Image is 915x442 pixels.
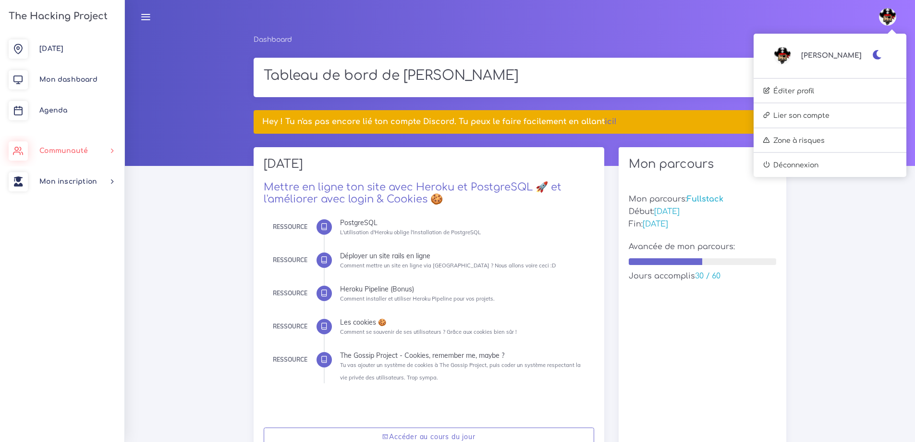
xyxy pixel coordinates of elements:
h1: Tableau de bord de [PERSON_NAME] [264,68,777,84]
div: Ressource [273,321,307,332]
div: PostgreSQL [340,219,587,226]
div: Ressource [273,288,307,299]
span: Communauté [39,147,88,154]
span: Fullstack [687,195,723,203]
small: Tu vas ajouter un système de cookies à The Gossip Project, puis coder un système respectant la vi... [340,362,581,380]
small: L'utilisation d'Heroku oblige l'installation de PostgreSQL [340,229,481,236]
span: [DATE] [643,220,668,228]
a: Mettre en ligne ton site avec Heroku et PostgreSQL 🚀 et l'améliorer avec login & Cookies 🍪 [264,181,561,205]
div: Ressource [273,222,307,232]
h5: Jours accomplis [629,272,777,281]
h5: Début: [629,207,777,216]
a: Dashboard [254,36,292,43]
h2: [DATE] [264,157,594,178]
a: Lier son compte [754,107,906,124]
h5: Fin: [629,220,777,229]
div: Heroku Pipeline (Bonus) [340,286,587,292]
h5: Avancée de mon parcours: [629,242,777,252]
span: Mon inscription [39,178,97,185]
a: ici! [605,117,617,126]
h5: Mon parcours: [629,195,777,204]
div: Ressource [273,354,307,365]
h5: Hey ! Tu n'as pas encore lié ton compte Discord. Tu peux le faire facilement en allant [262,117,778,126]
span: [DATE] [654,207,680,216]
span: Agenda [39,107,67,114]
span: 30 / 60 [695,272,720,280]
span: Mon dashboard [39,76,98,83]
div: The Gossip Project - Cookies, remember me, maybe ? [340,352,587,359]
a: Zone à risques [754,132,906,149]
span: [PERSON_NAME] [801,50,862,61]
div: Déployer un site rails en ligne [340,253,587,259]
div: Ressource [273,255,307,265]
span: [DATE] [39,45,63,52]
small: Comment installer et utiliser Heroku Pipeline pour vos projets. [340,295,495,302]
h2: Mon parcours [629,157,777,171]
div: Les cookies 🍪 [340,319,587,326]
img: avatar [774,47,791,64]
a: avatar [PERSON_NAME] [774,47,862,64]
a: Éditer profil [754,82,906,100]
h3: The Hacking Project [6,11,108,22]
img: avatar [879,8,896,25]
a: Déconnexion [754,156,906,174]
small: Comment mettre un site en ligne via [GEOGRAPHIC_DATA] ? Nous allons voire ceci :D [340,262,556,269]
small: Comment se souvenir de ses utilisateurs ? Grâce aux cookies bien sûr ! [340,328,517,335]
